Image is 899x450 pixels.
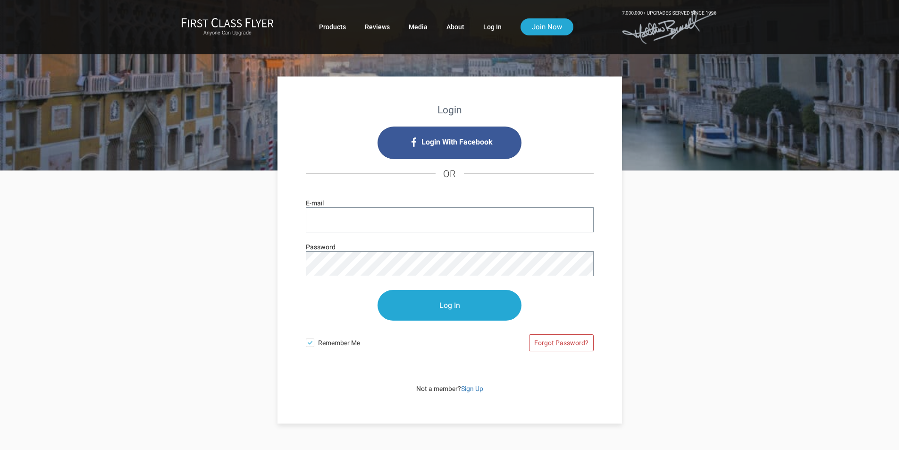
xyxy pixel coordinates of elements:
[181,17,274,27] img: First Class Flyer
[306,198,324,208] label: E-mail
[306,242,336,252] label: Password
[181,30,274,36] small: Anyone Can Upgrade
[409,18,428,35] a: Media
[416,385,483,392] span: Not a member?
[483,18,502,35] a: Log In
[446,18,464,35] a: About
[318,334,450,348] span: Remember Me
[365,18,390,35] a: Reviews
[437,104,462,116] strong: Login
[378,290,521,321] input: Log In
[529,334,594,351] a: Forgot Password?
[181,17,274,36] a: First Class FlyerAnyone Can Upgrade
[306,159,594,188] h4: OR
[521,18,573,35] a: Join Now
[421,135,493,150] span: Login With Facebook
[378,127,521,159] i: Login with Facebook
[319,18,346,35] a: Products
[461,385,483,392] a: Sign Up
